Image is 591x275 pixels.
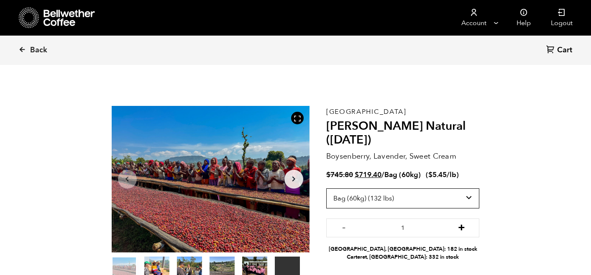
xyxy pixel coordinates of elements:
bdi: 5.45 [428,170,447,180]
span: $ [355,170,359,180]
span: Bag (60kg) [384,170,421,180]
li: [GEOGRAPHIC_DATA], [GEOGRAPHIC_DATA]: 182 in stock [326,245,480,253]
li: Carteret, [GEOGRAPHIC_DATA]: 332 in stock [326,253,480,261]
a: Cart [546,45,574,56]
span: $ [326,170,330,180]
bdi: 719.40 [355,170,381,180]
bdi: 745.80 [326,170,353,180]
span: ( ) [426,170,459,180]
h2: [PERSON_NAME] Natural ([DATE]) [326,119,480,147]
p: Boysenberry, Lavender, Sweet Cream [326,151,480,162]
span: Cart [557,45,572,55]
span: $ [428,170,432,180]
span: / [381,170,384,180]
span: /lb [447,170,456,180]
span: Back [30,45,47,55]
button: + [456,223,467,231]
button: - [339,223,349,231]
